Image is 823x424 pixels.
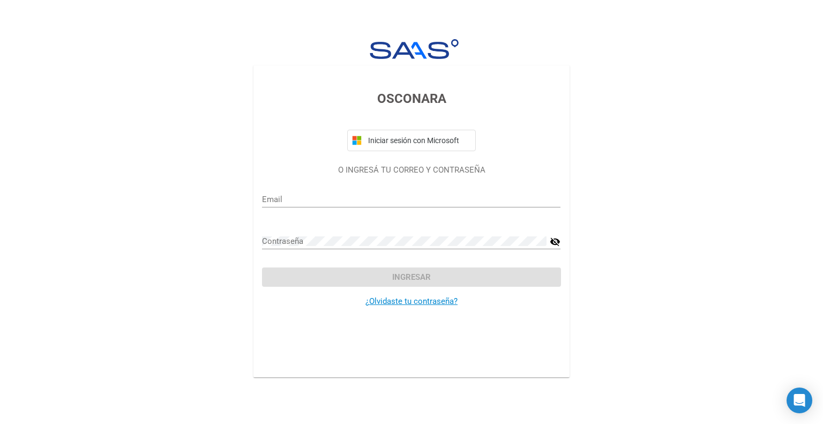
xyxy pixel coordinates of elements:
[787,388,812,413] div: Open Intercom Messenger
[550,235,560,248] mat-icon: visibility_off
[365,296,458,306] a: ¿Olvidaste tu contraseña?
[262,267,560,287] button: Ingresar
[366,136,471,145] span: Iniciar sesión con Microsoft
[262,164,560,176] p: O INGRESÁ TU CORREO Y CONTRASEÑA
[392,272,431,282] span: Ingresar
[347,130,476,151] button: Iniciar sesión con Microsoft
[262,89,560,108] h3: OSCONARA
